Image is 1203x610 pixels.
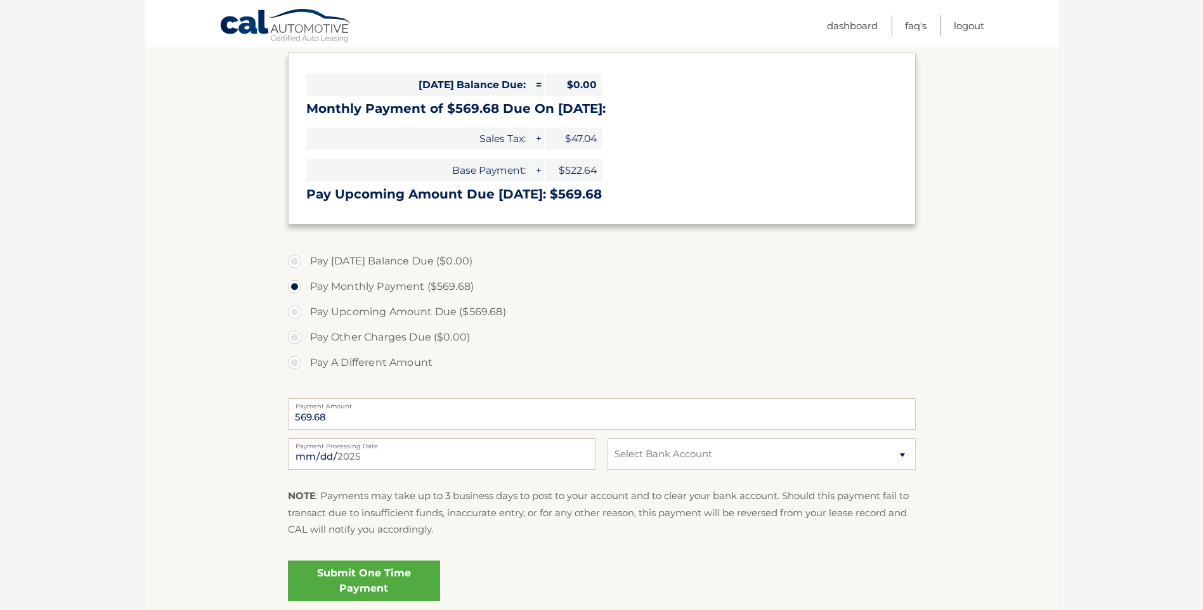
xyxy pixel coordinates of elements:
span: Base Payment: [306,159,531,181]
a: Submit One Time Payment [288,561,440,601]
a: FAQ's [905,15,927,36]
p: : Payments may take up to 3 business days to post to your account and to clear your bank account.... [288,488,916,538]
input: Payment Date [288,438,595,470]
label: Pay A Different Amount [288,350,916,375]
a: Logout [954,15,984,36]
label: Pay Other Charges Due ($0.00) [288,325,916,350]
h3: Monthly Payment of $569.68 Due On [DATE]: [306,101,897,117]
span: = [531,74,544,96]
span: $0.00 [545,74,602,96]
span: Sales Tax: [306,127,531,150]
span: [DATE] Balance Due: [306,74,531,96]
label: Payment Amount [288,398,916,408]
label: Pay Monthly Payment ($569.68) [288,274,916,299]
span: $47.04 [545,127,602,150]
strong: NOTE [288,490,316,502]
label: Pay Upcoming Amount Due ($569.68) [288,299,916,325]
span: + [531,159,544,181]
input: Payment Amount [288,398,916,430]
label: Pay [DATE] Balance Due ($0.00) [288,249,916,274]
a: Dashboard [827,15,878,36]
h3: Pay Upcoming Amount Due [DATE]: $569.68 [306,186,897,202]
span: + [531,127,544,150]
label: Payment Processing Date [288,438,595,448]
a: Cal Automotive [219,8,353,45]
span: $522.64 [545,159,602,181]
